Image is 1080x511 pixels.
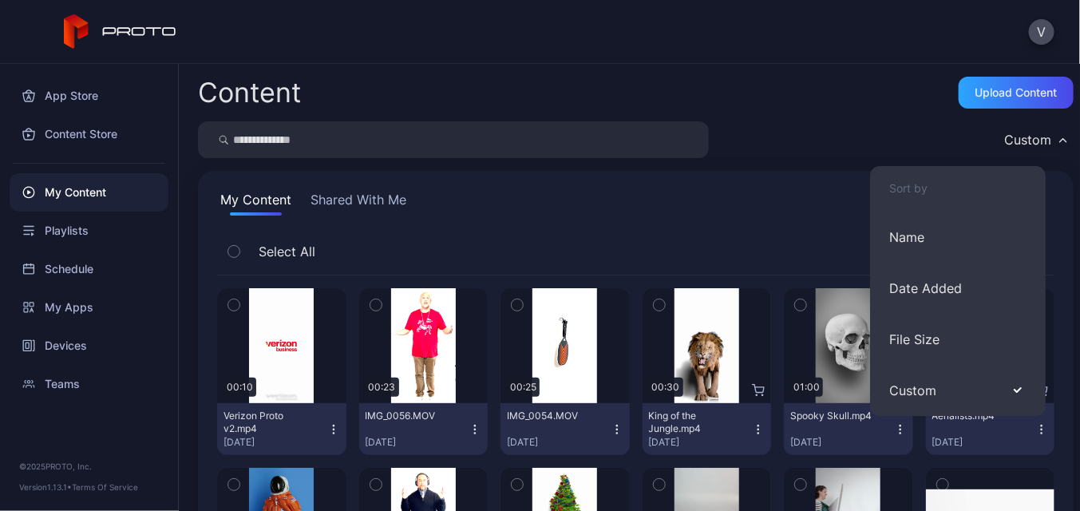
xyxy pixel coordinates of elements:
[10,250,168,288] a: Schedule
[10,365,168,403] a: Teams
[217,403,346,455] button: Verizon Proto v2.mp4[DATE]
[366,410,453,422] div: IMG_0056.MOV
[649,410,737,435] div: King of the Jungle.mp4
[224,436,327,449] div: [DATE]
[870,314,1046,365] button: File Size
[870,263,1046,314] button: Date Added
[643,403,772,455] button: King of the Jungle.mp4[DATE]
[307,190,409,216] button: Shared With Me
[975,86,1058,99] div: Upload Content
[19,460,159,473] div: © 2025 PROTO, Inc.
[359,403,489,455] button: IMG_0056.MOV[DATE]
[870,365,1046,416] button: Custom
[996,121,1074,158] button: Custom
[10,173,168,212] a: My Content
[507,436,611,449] div: [DATE]
[500,403,630,455] button: IMG_0054.MOV[DATE]
[259,242,315,261] span: Select All
[959,77,1074,109] button: Upload Content
[926,403,1055,455] button: Aerialists.mp4[DATE]
[198,79,301,106] div: Content
[932,436,1036,449] div: [DATE]
[10,288,168,327] a: My Apps
[72,482,138,492] a: Terms Of Service
[10,77,168,115] a: App Store
[217,190,295,216] button: My Content
[1004,132,1051,148] div: Custom
[507,410,595,422] div: IMG_0054.MOV
[366,436,469,449] div: [DATE]
[649,436,753,449] div: [DATE]
[10,327,168,365] a: Devices
[224,410,311,435] div: Verizon Proto v2.mp4
[790,410,878,422] div: Spooky Skull.mp4
[19,482,72,492] span: Version 1.13.1 •
[784,403,913,455] button: Spooky Skull.mp4[DATE]
[870,212,1046,263] button: Name
[1029,19,1054,45] button: V
[10,115,168,153] a: Content Store
[790,436,894,449] div: [DATE]
[932,410,1020,422] div: Aerialists.mp4
[10,212,168,250] a: Playlists
[870,166,1046,212] button: Sort by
